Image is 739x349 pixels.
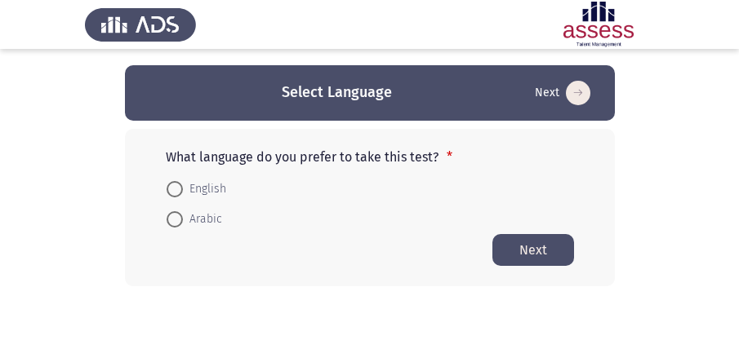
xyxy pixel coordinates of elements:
[85,2,196,47] img: Assess Talent Management logo
[543,2,654,47] img: Assessment logo of OCM R1 ASSESS
[166,149,574,165] p: What language do you prefer to take this test?
[183,210,222,229] span: Arabic
[282,82,392,103] h3: Select Language
[530,80,595,106] button: Start assessment
[183,179,226,199] span: English
[492,234,574,266] button: Start assessment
